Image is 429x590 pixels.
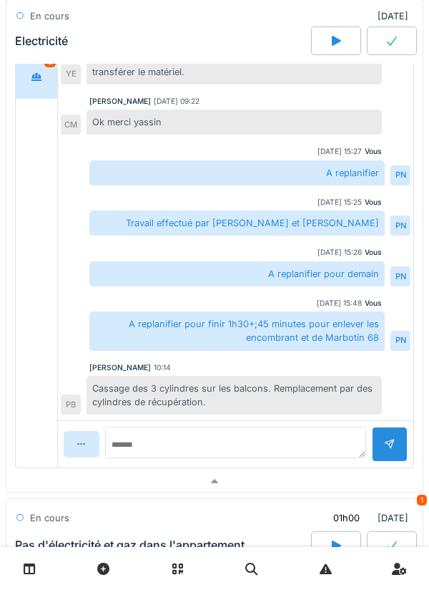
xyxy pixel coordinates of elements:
[390,266,410,286] div: PN
[154,96,199,107] div: [DATE] 09:22
[417,495,427,506] div: 1
[89,311,385,350] div: A replanifier pour finir 1h30+;45 minutes pour enlever les encombrant et de Marbotin 68
[390,331,410,351] div: PN
[317,146,362,157] div: [DATE] 15:27
[317,197,362,208] div: [DATE] 15:25
[317,298,362,309] div: [DATE] 15:48
[87,110,382,135] div: Ok merci yassin
[317,247,362,258] div: [DATE] 15:26
[61,395,81,415] div: PB
[365,197,382,208] div: Vous
[89,362,151,373] div: [PERSON_NAME]
[321,505,414,531] div: [DATE]
[154,362,171,373] div: 10:14
[390,216,410,236] div: PN
[87,45,382,84] div: [PERSON_NAME] est venu travailler [DATE], celui qui est partie transférer le matériel.
[365,247,382,258] div: Vous
[89,211,385,236] div: Travail effectué par [PERSON_NAME] et [PERSON_NAME]
[30,511,69,525] div: En cours
[61,115,81,135] div: CM
[378,9,414,23] div: [DATE]
[365,298,382,309] div: Vous
[390,165,410,185] div: PN
[333,511,360,525] div: 01h00
[15,34,68,48] div: Electricité
[87,376,382,415] div: Cassage des 3 cylindres sur les balcons. Remplacement par des cylindres de récupération.
[365,146,382,157] div: Vous
[89,160,385,185] div: A replanifier
[15,538,245,552] div: Pas d'électricité et gaz dans l'appartement
[30,9,69,23] div: En cours
[89,261,385,286] div: A replanifier pour demain
[89,96,151,107] div: [PERSON_NAME]
[61,64,81,84] div: YE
